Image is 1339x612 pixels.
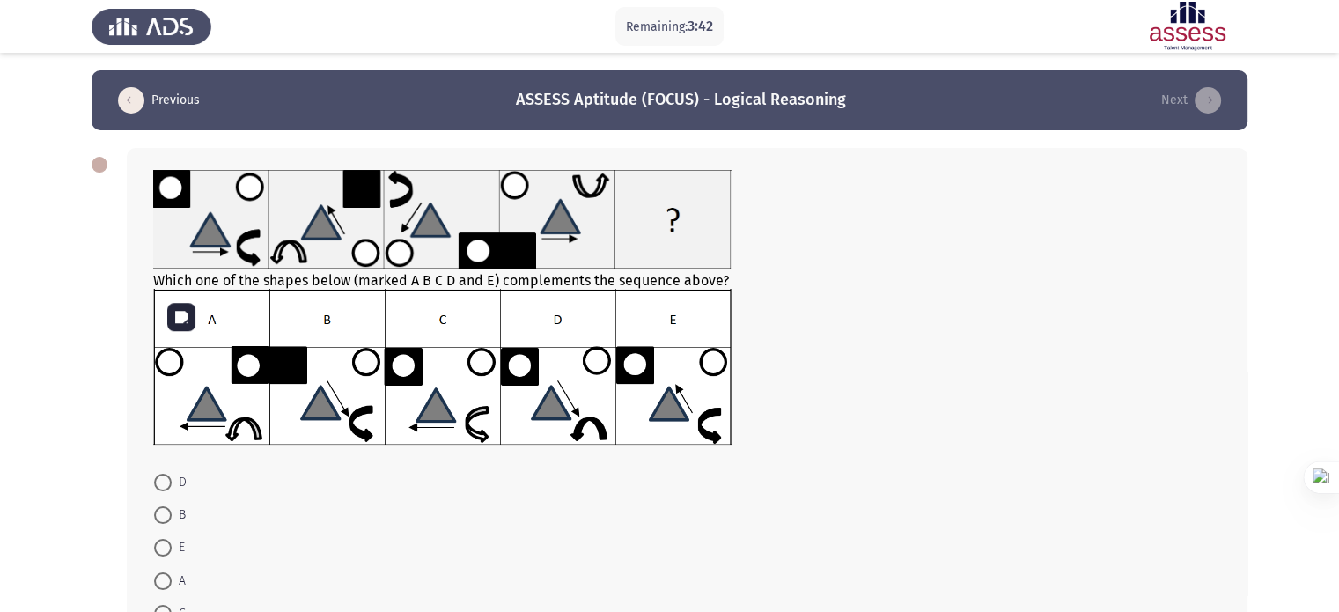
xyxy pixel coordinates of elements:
[1128,2,1247,51] img: Assessment logo of ASSESS Focus 4 Module Assessment (EN/AR) (Advanced - IB)
[1156,86,1226,114] button: load next page
[626,16,713,38] p: Remaining:
[172,571,186,592] span: A
[172,537,185,558] span: E
[516,89,846,111] h3: ASSESS Aptitude (FOCUS) - Logical Reasoning
[172,505,186,526] span: B
[92,2,211,51] img: Assess Talent Management logo
[688,18,713,34] span: 3:42
[153,170,732,269] img: UkFYYV8wODFfQS5wbmcxNjkxMzA1MzI5NDQ5.png
[153,289,732,445] img: UkFYYV8wODFfQi5wbmcxNjkxMzIzOTA4NDc5.png
[153,170,1221,448] div: Which one of the shapes below (marked A B C D and E) complements the sequence above?
[113,86,205,114] button: load previous page
[172,472,187,493] span: D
